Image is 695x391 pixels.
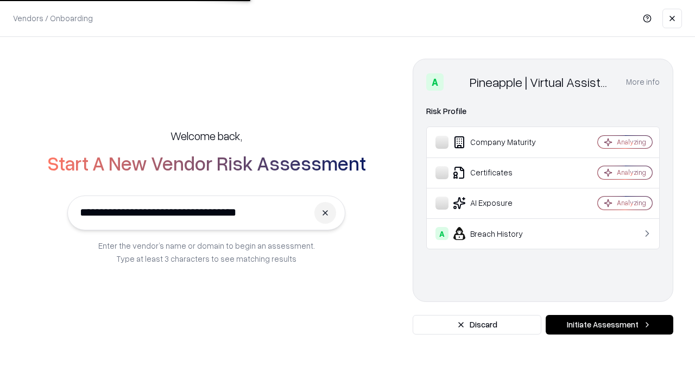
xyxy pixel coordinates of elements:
[435,227,448,240] div: A
[617,198,646,207] div: Analyzing
[426,105,660,118] div: Risk Profile
[470,73,613,91] div: Pineapple | Virtual Assistant Agency
[426,73,444,91] div: A
[98,239,315,265] p: Enter the vendor’s name or domain to begin an assessment. Type at least 3 characters to see match...
[435,197,565,210] div: AI Exposure
[617,168,646,177] div: Analyzing
[413,315,541,335] button: Discard
[448,73,465,91] img: Pineapple | Virtual Assistant Agency
[626,72,660,92] button: More info
[13,12,93,24] p: Vendors / Onboarding
[617,137,646,147] div: Analyzing
[170,128,242,143] h5: Welcome back,
[435,166,565,179] div: Certificates
[435,227,565,240] div: Breach History
[47,152,366,174] h2: Start A New Vendor Risk Assessment
[546,315,673,335] button: Initiate Assessment
[435,136,565,149] div: Company Maturity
